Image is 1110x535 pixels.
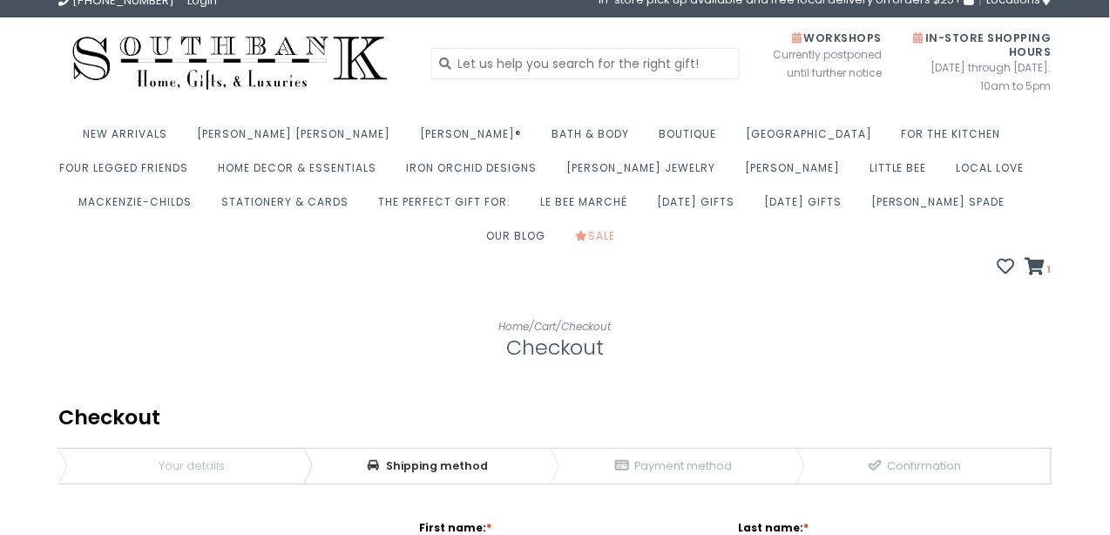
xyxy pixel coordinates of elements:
[420,122,531,156] a: [PERSON_NAME]®
[562,319,612,334] a: Checkout
[58,449,304,484] a: 1Your details
[58,448,1052,484] div: Breadcrumbs
[908,58,1052,95] span: [DATE] through [DATE]: 10am to 5pm
[499,319,530,334] a: Home
[957,156,1033,190] a: Local Love
[902,122,1010,156] a: For the Kitchen
[58,405,1052,430] div: Checkout
[745,156,849,190] a: [PERSON_NAME]
[1025,260,1052,277] a: 1
[659,122,725,156] a: Boutique
[614,449,630,484] span: 3
[218,156,385,190] a: Home Decor & Essentials
[870,156,936,190] a: Little Bee
[575,224,624,258] a: Sale
[58,30,402,96] img: Southbank Gift Company -- Home, Gifts, and Luxuries
[431,48,741,79] input: Let us help you search for the right gift!
[552,122,638,156] a: Bath & Body
[366,449,382,484] span: 2
[221,190,357,224] a: Stationery & Cards
[486,224,554,258] a: Our Blog
[871,190,1014,224] a: [PERSON_NAME] Spade
[868,449,883,484] span: 4
[751,45,882,82] span: Currently postponed until further notice
[1046,262,1052,276] span: 1
[792,30,882,45] span: Workshops
[796,449,1033,484] a: 4Confirmation
[83,122,176,156] a: New Arrivals
[540,190,636,224] a: Le Bee Marché
[551,449,796,484] a: 3Payment method
[914,30,1052,59] span: In-Store Shopping Hours
[764,190,850,224] a: [DATE] Gifts
[59,156,197,190] a: Four Legged Friends
[304,449,550,484] a: 2Shipping method
[197,122,399,156] a: [PERSON_NAME] [PERSON_NAME]
[378,190,519,224] a: The perfect gift for:
[566,156,724,190] a: [PERSON_NAME] Jewelry
[139,449,154,484] span: 1
[535,319,557,334] a: Cart
[78,190,200,224] a: MacKenzie-Childs
[746,122,881,156] a: [GEOGRAPHIC_DATA]
[657,190,743,224] a: [DATE] Gifts
[406,156,545,190] a: Iron Orchid Designs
